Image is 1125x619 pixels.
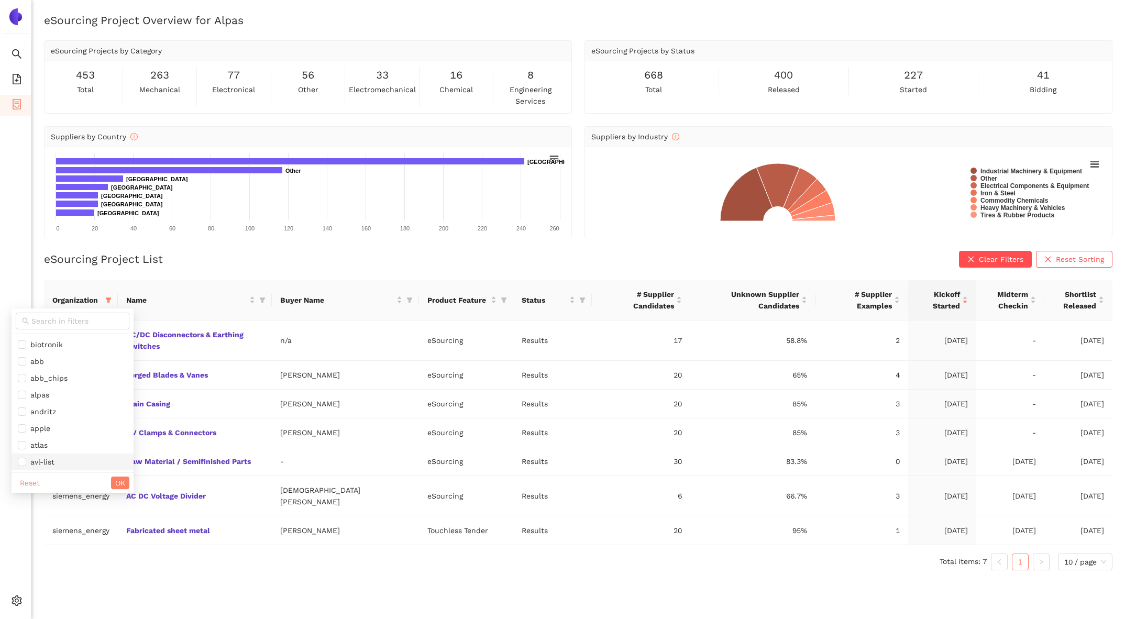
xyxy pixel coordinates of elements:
td: [DATE] [976,476,1044,516]
button: closeReset Sorting [1036,251,1112,268]
span: close [1044,256,1052,264]
span: total [77,84,94,95]
span: Buyer Name [280,294,394,306]
span: filter [579,297,586,303]
text: 120 [284,225,293,231]
td: 83.3% [690,447,815,476]
text: 180 [400,225,410,231]
text: 40 [130,225,137,231]
span: info-circle [672,133,679,140]
span: Midterm Checkin [985,289,1028,312]
span: search [12,45,22,66]
td: [DATE] [908,320,976,361]
td: 66.7% [690,476,815,516]
span: Name [126,294,247,306]
span: alpas [26,391,49,399]
th: this column's title is Product Feature,this column is sortable [419,280,513,320]
li: Next Page [1033,554,1050,570]
text: 60 [169,225,175,231]
button: OK [111,477,129,489]
text: [GEOGRAPHIC_DATA] [101,193,163,199]
span: 227 [904,67,923,83]
td: Results [513,447,592,476]
td: - [976,320,1044,361]
h2: eSourcing Project List [44,251,163,267]
td: 58.8% [690,320,815,361]
text: [GEOGRAPHIC_DATA] [126,176,188,182]
td: [PERSON_NAME] [272,390,419,418]
td: [DATE] [1044,447,1112,476]
td: 20 [592,516,690,545]
td: 20 [592,418,690,447]
span: avl-list [26,458,54,466]
td: [DATE] [908,390,976,418]
span: filter [499,292,509,308]
span: eSourcing Projects by Status [591,47,694,55]
th: this column's title is Midterm Checkin,this column is sortable [976,280,1044,320]
text: Iron & Steel [980,190,1016,197]
td: Results [513,418,592,447]
h2: eSourcing Project Overview for Alpas [44,13,1112,28]
input: Search in filters [31,315,123,327]
td: 95% [690,516,815,545]
td: Results [513,361,592,390]
span: # Supplier Candidates [600,289,674,312]
span: atlas [26,441,48,449]
span: filter [501,297,507,303]
td: [DATE] [1044,361,1112,390]
span: Reset [20,477,40,489]
button: right [1033,554,1050,570]
span: left [996,559,1002,565]
td: [DEMOGRAPHIC_DATA][PERSON_NAME] [272,476,419,516]
td: 65% [690,361,815,390]
button: closeClear Filters [959,251,1032,268]
span: 668 [644,67,663,83]
span: info-circle [130,133,138,140]
text: 260 [549,225,559,231]
span: engineering services [495,84,565,107]
span: 453 [76,67,95,83]
td: [PERSON_NAME] [272,361,419,390]
td: siemens_energy [44,516,118,545]
span: 8 [527,67,534,83]
span: setting [12,592,22,613]
td: [PERSON_NAME] [272,516,419,545]
text: [GEOGRAPHIC_DATA] [97,210,159,216]
td: [DATE] [976,447,1044,476]
text: Tires & Rubber Products [980,212,1054,219]
td: [PERSON_NAME] [272,418,419,447]
span: filter [257,292,268,308]
span: abb_chips [26,374,68,382]
span: apple [26,424,50,433]
li: Previous Page [991,554,1008,570]
td: - [976,418,1044,447]
span: eSourcing Projects by Category [51,47,162,55]
th: this column's title is Status,this column is sortable [513,280,592,320]
td: [DATE] [1044,390,1112,418]
button: Reset [16,477,44,489]
td: 3 [815,390,908,418]
th: this column's title is Buyer Name,this column is sortable [272,280,419,320]
span: Kickoff Started [917,289,960,312]
text: Heavy Machinery & Vehicles [980,204,1065,212]
button: left [991,554,1008,570]
td: eSourcing [419,447,513,476]
td: eSourcing [419,320,513,361]
td: - [976,361,1044,390]
text: 200 [439,225,448,231]
span: Reset Sorting [1056,253,1104,265]
span: Unknown Supplier Candidates [699,289,799,312]
span: file-add [12,70,22,91]
td: eSourcing [419,476,513,516]
span: 33 [376,67,389,83]
td: - [976,390,1044,418]
text: Industrial Machinery & Equipment [980,168,1082,175]
span: 400 [774,67,793,83]
text: 80 [208,225,214,231]
td: 20 [592,390,690,418]
text: Commodity Chemicals [980,197,1049,204]
td: [DATE] [908,361,976,390]
text: 0 [56,225,59,231]
td: 30 [592,447,690,476]
span: chemical [439,84,473,95]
